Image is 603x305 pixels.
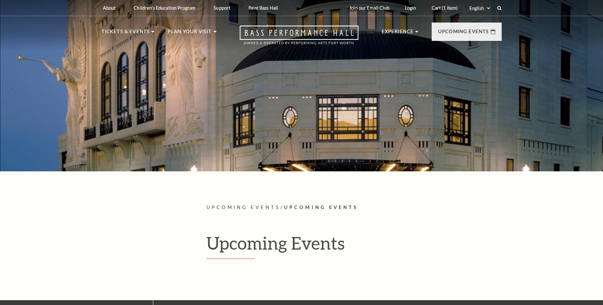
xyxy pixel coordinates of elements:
[103,5,116,11] p: About
[468,5,491,11] select: Select:
[438,28,489,39] p: Upcoming Events
[248,5,278,11] p: Rent Bass Hall
[206,233,502,259] h1: Upcoming Events
[206,204,502,212] p: /
[284,205,358,210] span: Upcoming Events
[214,5,230,11] p: Support
[206,205,281,210] span: Upcoming Events
[134,5,196,11] p: Children's Education Program
[382,28,414,39] p: Experience
[168,28,212,39] p: Plan Your Visit
[102,28,150,39] p: Tickets & Events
